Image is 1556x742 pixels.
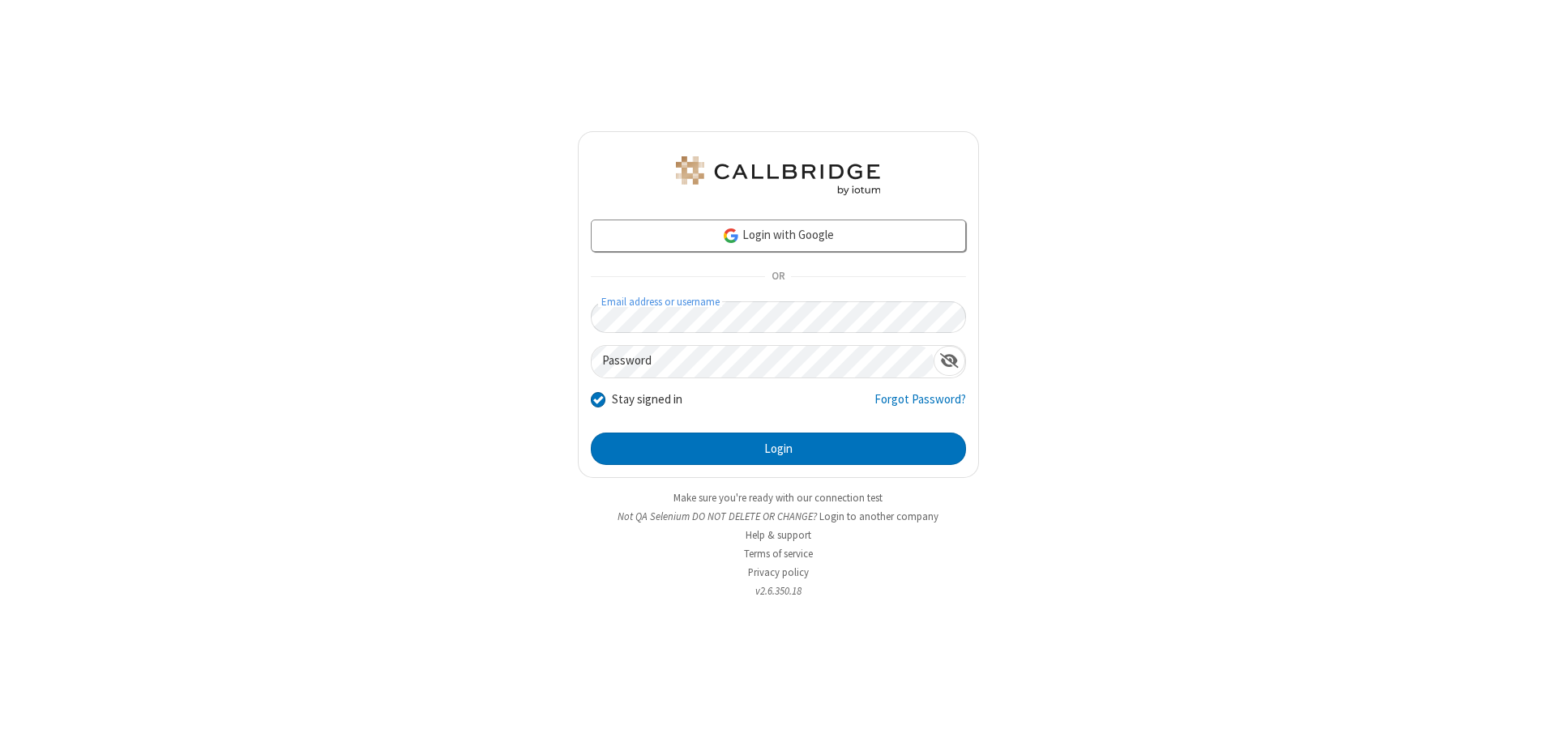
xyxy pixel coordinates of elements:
a: Forgot Password? [874,390,966,421]
button: Login [591,433,966,465]
span: OR [765,266,791,288]
img: google-icon.png [722,227,740,245]
div: Show password [934,346,965,376]
a: Login with Google [591,220,966,252]
label: Stay signed in [612,390,682,409]
input: Email address or username [591,301,966,333]
a: Make sure you're ready with our connection test [673,491,883,505]
a: Help & support [746,528,811,542]
button: Login to another company [819,509,938,524]
a: Privacy policy [748,565,809,579]
li: v2.6.350.18 [578,583,979,599]
iframe: Chat [1515,700,1544,731]
li: Not QA Selenium DO NOT DELETE OR CHANGE? [578,509,979,524]
a: Terms of service [744,547,813,561]
img: QA Selenium DO NOT DELETE OR CHANGE [673,156,883,195]
input: Password [592,346,934,377]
